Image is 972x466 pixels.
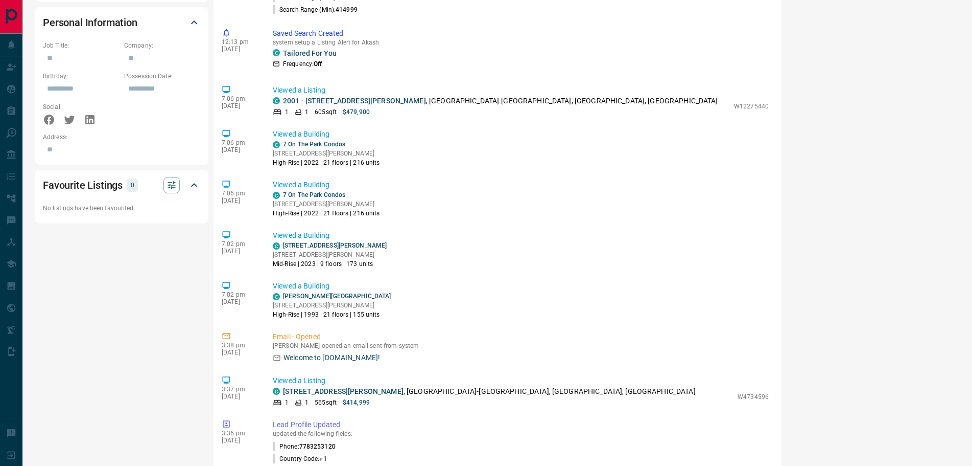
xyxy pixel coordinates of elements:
[734,102,769,111] p: W12275440
[222,197,257,204] p: [DATE]
[124,41,200,50] p: Company:
[222,248,257,255] p: [DATE]
[273,5,358,14] p: Search Range (Min) :
[305,398,309,407] p: 1
[273,49,280,56] div: condos.ca
[273,310,391,319] p: High-Rise | 1993 | 21 floors | 155 units
[273,149,380,158] p: [STREET_ADDRESS][PERSON_NAME]
[314,60,322,68] strong: Off
[283,59,322,69] p: Frequency:
[273,85,769,96] p: Viewed a Listing
[222,190,257,197] p: 7:06 pm
[273,375,769,386] p: Viewed a Listing
[283,191,345,198] a: 7 On The Park Condos
[222,102,257,109] p: [DATE]
[222,139,257,146] p: 7:06 pm
[273,293,280,300] div: condos.ca
[273,28,769,39] p: Saved Search Created
[283,387,404,395] a: [STREET_ADDRESS][PERSON_NAME]
[222,46,257,53] p: [DATE]
[343,107,370,117] p: $479,900
[273,39,769,46] p: system setup a Listing Alert for Akash
[222,430,257,437] p: 3:36 pm
[285,107,289,117] p: 1
[273,250,387,259] p: [STREET_ADDRESS][PERSON_NAME]
[315,398,337,407] p: 565 sqft
[283,352,380,363] p: Welcome to [DOMAIN_NAME]!
[273,430,769,437] p: updated the following fields:
[283,49,337,57] a: Tailored For You
[222,298,257,305] p: [DATE]
[273,209,380,218] p: High-Rise | 2022 | 21 floors | 216 units
[273,141,280,148] div: condos.ca
[273,158,380,167] p: High-Rise | 2022 | 21 floors | 216 units
[336,6,358,13] span: 414999
[43,173,200,197] div: Favourite Listings0
[273,242,280,250] div: condos.ca
[222,38,257,46] p: 12:13 pm
[43,102,119,112] p: Social:
[343,398,370,407] p: $414,999
[43,132,200,142] p: Address:
[222,386,257,393] p: 3:37 pm
[222,291,257,298] p: 7:02 pm
[222,349,257,356] p: [DATE]
[319,455,326,462] span: +1
[283,97,426,105] a: 2001 - [STREET_ADDRESS][PERSON_NAME]
[222,393,257,400] p: [DATE]
[299,443,336,450] span: 7783253120
[273,442,336,451] p: Phone :
[283,386,696,397] p: , [GEOGRAPHIC_DATA]-[GEOGRAPHIC_DATA], [GEOGRAPHIC_DATA], [GEOGRAPHIC_DATA]
[43,41,119,50] p: Job Title:
[283,96,718,106] p: , [GEOGRAPHIC_DATA]-[GEOGRAPHIC_DATA], [GEOGRAPHIC_DATA], [GEOGRAPHIC_DATA]
[273,342,769,349] p: [PERSON_NAME] opened an email sent from system
[305,107,309,117] p: 1
[283,293,391,300] a: [PERSON_NAME][GEOGRAPHIC_DATA]
[273,97,280,104] div: condos.ca
[273,180,769,190] p: Viewed a Building
[273,281,769,292] p: Viewed a Building
[43,10,200,35] div: Personal Information
[273,419,769,430] p: Lead Profile Updated
[273,454,327,463] p: Country Code :
[273,331,769,342] p: Email - Opened
[43,177,123,193] h2: Favourite Listings
[222,95,257,102] p: 7:06 pm
[43,204,200,213] p: No listings have been favourited
[124,72,200,81] p: Possession Date:
[273,192,280,199] div: condos.ca
[222,240,257,248] p: 7:02 pm
[273,259,387,269] p: Mid-Rise | 2023 | 9 floors | 173 units
[273,129,769,140] p: Viewed a Building
[273,301,391,310] p: [STREET_ADDRESS][PERSON_NAME]
[222,342,257,349] p: 3:38 pm
[273,230,769,241] p: Viewed a Building
[222,146,257,153] p: [DATE]
[43,14,137,31] h2: Personal Information
[273,388,280,395] div: condos.ca
[273,199,380,209] p: [STREET_ADDRESS][PERSON_NAME]
[285,398,289,407] p: 1
[130,180,135,191] p: 0
[283,141,345,148] a: 7 On The Park Condos
[222,437,257,444] p: [DATE]
[43,72,119,81] p: Birthday:
[738,392,769,402] p: W4734596
[283,242,387,249] a: [STREET_ADDRESS][PERSON_NAME]
[315,107,337,117] p: 605 sqft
